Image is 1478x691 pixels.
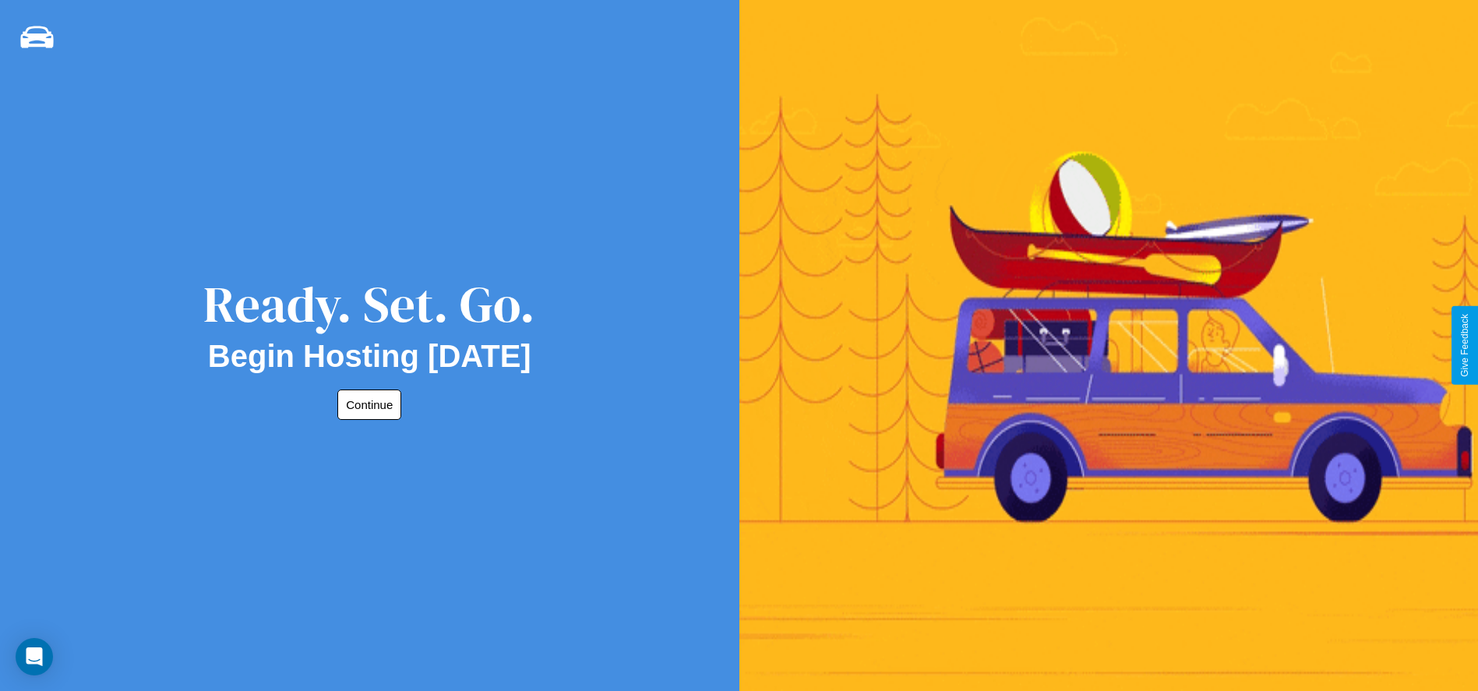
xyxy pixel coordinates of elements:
div: Give Feedback [1459,314,1470,377]
div: Open Intercom Messenger [16,638,53,675]
button: Continue [337,390,401,420]
div: Ready. Set. Go. [203,270,535,339]
h2: Begin Hosting [DATE] [208,339,531,374]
